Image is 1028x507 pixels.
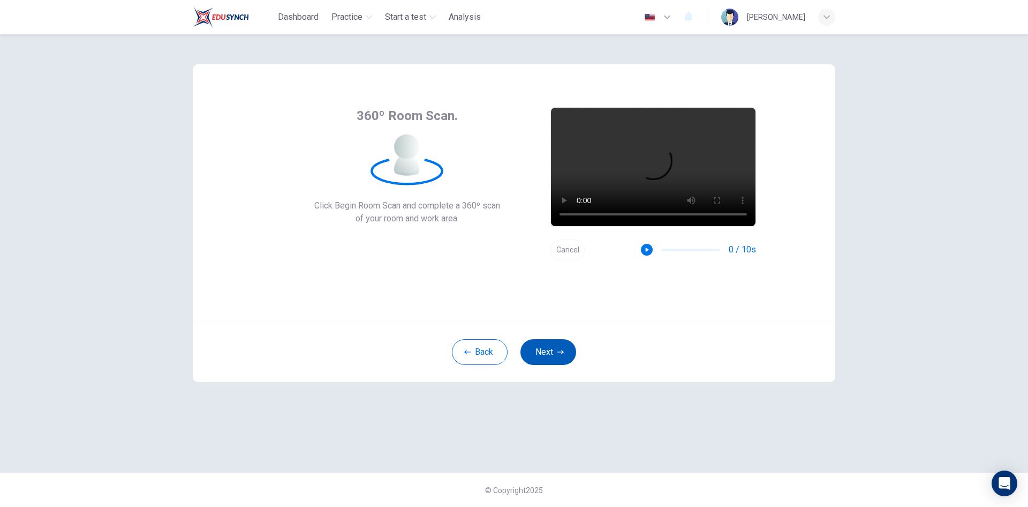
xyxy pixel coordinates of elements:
span: © Copyright 2025 [485,486,543,495]
span: Dashboard [278,11,319,24]
span: of your room and work area. [314,212,500,225]
button: Practice [327,8,376,27]
span: Practice [331,11,362,24]
span: Analysis [449,11,481,24]
button: Next [520,339,576,365]
a: Train Test logo [193,6,274,28]
button: Dashboard [274,8,323,27]
div: Open Intercom Messenger [992,471,1017,496]
span: 360º Room Scan. [357,107,458,124]
div: [PERSON_NAME] [747,11,805,24]
span: 0 / 10s [729,243,756,256]
button: Analysis [444,8,485,27]
span: Start a test [385,11,426,24]
span: Click Begin Room Scan and complete a 360º scan [314,199,500,212]
button: Cancel [550,240,585,260]
img: Profile picture [721,9,738,26]
img: en [643,13,656,21]
button: Back [452,339,508,365]
img: Train Test logo [193,6,249,28]
button: Start a test [381,8,440,27]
